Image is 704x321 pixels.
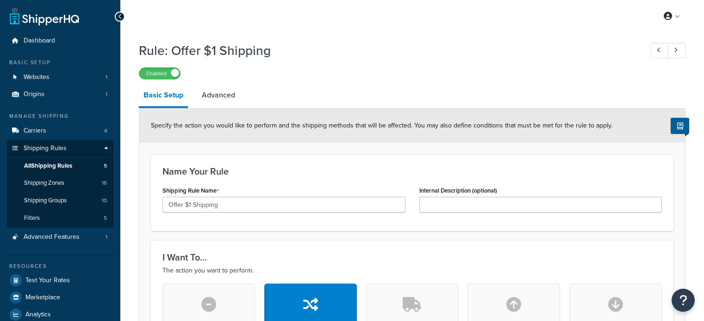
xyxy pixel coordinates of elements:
label: Shipping Rule Name [162,187,219,194]
span: Shipping Groups [24,197,67,205]
span: 5 [104,214,107,222]
span: Specify the action you would like to perform and the shipping methods that will be affected. You ... [151,121,612,130]
h1: Rule: Offer $1 Shipping [139,42,634,60]
a: AllShipping Rules5 [7,157,113,175]
span: 4 [104,127,107,135]
span: Origins [24,91,44,98]
li: Origins [7,86,113,103]
li: Filters [7,210,113,227]
span: Test Your Rates [25,277,70,285]
span: Shipping Zones [24,179,64,187]
div: Resources [7,262,113,270]
span: Carriers [24,127,46,135]
span: 16 [102,179,107,187]
div: Basic Setup [7,59,113,67]
a: Test Your Rates [7,272,113,289]
li: Shipping Groups [7,192,113,209]
span: Advanced Features [24,233,80,241]
a: Carriers4 [7,122,113,139]
h3: I Want To... [162,252,662,262]
span: 10 [102,197,107,205]
h3: Name Your Rule [162,166,662,176]
span: Marketplace [25,294,60,302]
li: Shipping Zones [7,175,113,192]
button: Show Help Docs [671,118,689,134]
span: Analytics [25,311,51,319]
li: Websites [7,69,113,86]
button: Open Resource Center [672,289,695,312]
a: Filters5 [7,210,113,227]
a: Shipping Groups10 [7,192,113,209]
span: 1 [106,91,107,98]
span: 1 [106,233,107,241]
a: Previous Record [651,43,669,58]
span: 5 [104,162,107,170]
span: Shipping Rules [24,145,67,152]
p: The action you want to perform. [162,265,662,276]
a: Basic Setup [139,84,188,108]
a: Marketplace [7,289,113,306]
a: Dashboard [7,32,113,49]
span: Dashboard [24,37,55,45]
span: Websites [24,73,50,81]
a: Shipping Zones16 [7,175,113,192]
li: Carriers [7,122,113,139]
a: Websites1 [7,69,113,86]
a: Advanced Features1 [7,229,113,246]
span: All Shipping Rules [24,162,72,170]
a: Advanced [197,84,240,106]
li: Advanced Features [7,229,113,246]
div: Manage Shipping [7,112,113,120]
label: Internal Description (optional) [419,187,497,194]
a: Next Record [668,43,686,58]
span: Filters [24,214,40,222]
a: Origins1 [7,86,113,103]
label: Enabled [139,68,180,79]
li: Shipping Rules [7,140,113,228]
a: Shipping Rules [7,140,113,157]
span: 1 [106,73,107,81]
